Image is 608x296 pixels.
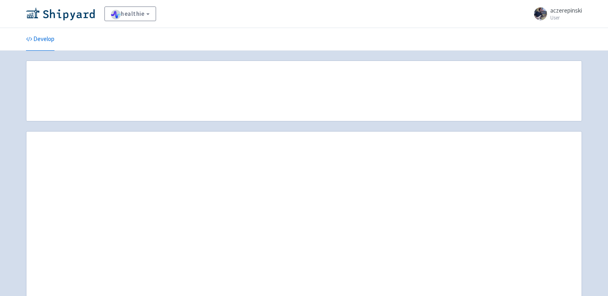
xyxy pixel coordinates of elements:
[550,15,582,20] small: User
[26,7,95,20] img: Shipyard logo
[529,7,582,20] a: aczerepinski User
[26,28,54,51] a: Develop
[550,6,582,14] span: aczerepinski
[104,6,156,21] a: healthie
